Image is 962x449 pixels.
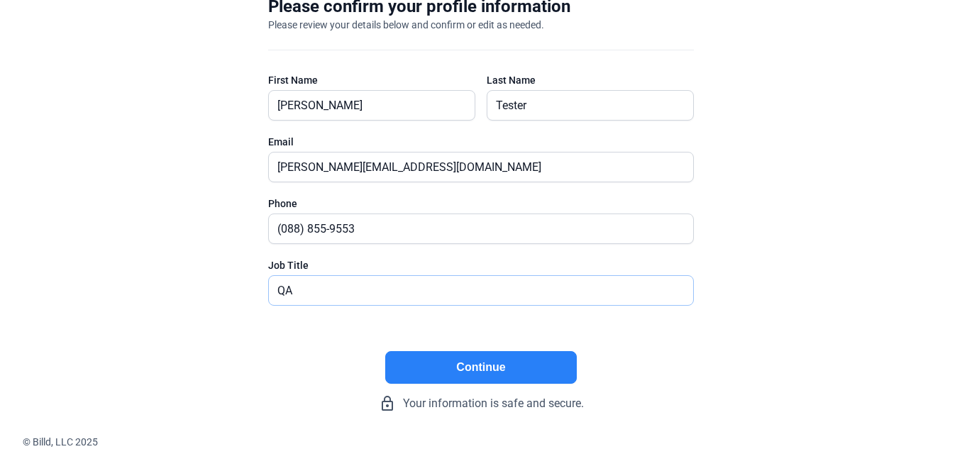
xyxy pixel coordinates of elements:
div: © Billd, LLC 2025 [23,435,962,449]
div: Please review your details below and confirm or edit as needed. [268,18,544,32]
div: Job Title [268,258,694,272]
div: First Name [268,73,475,87]
button: Continue [385,351,577,384]
div: Email [268,135,694,149]
input: (XXX) XXX-XXXX [269,214,678,243]
div: Your information is safe and secure. [268,395,694,412]
div: Phone [268,196,694,211]
mat-icon: lock_outline [379,395,396,412]
div: Last Name [487,73,694,87]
